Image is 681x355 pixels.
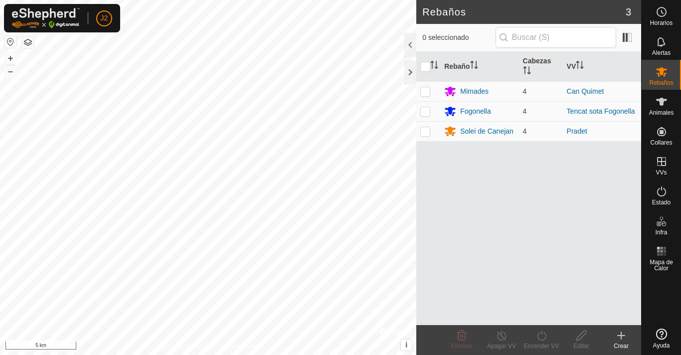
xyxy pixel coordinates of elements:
span: Mapa de Calor [644,259,679,271]
span: Animales [649,110,674,116]
span: 4 [523,107,527,115]
input: Buscar (S) [496,27,616,48]
button: + [4,52,16,64]
span: 4 [523,87,527,95]
span: Infra [655,229,667,235]
span: Horarios [650,20,673,26]
span: VVs [656,170,667,176]
a: Política de Privacidad [157,342,214,351]
div: Encender VV [521,342,561,351]
h2: Rebaños [422,6,626,18]
p-sorticon: Activar para ordenar [576,62,584,70]
a: Tencat sota Fogonella [567,107,635,115]
img: Logo Gallagher [12,8,80,28]
span: J2 [101,13,108,23]
span: 4 [523,127,527,135]
div: Editar [561,342,601,351]
span: Alertas [652,50,671,56]
button: Capas del Mapa [22,36,34,48]
p-sorticon: Activar para ordenar [523,68,531,76]
a: Contáctenos [226,342,260,351]
button: – [4,65,16,77]
span: Eliminar [451,343,472,350]
th: Rebaño [440,52,518,82]
th: Cabezas [519,52,563,82]
div: Mimades [460,86,489,97]
span: i [405,341,407,349]
p-sorticon: Activar para ordenar [470,62,478,70]
a: Can Quimet [567,87,604,95]
div: Fogonella [460,106,491,117]
div: Solei de Canejan [460,126,513,137]
th: VV [563,52,641,82]
div: Apagar VV [482,342,521,351]
span: Rebaños [649,80,673,86]
button: i [401,340,412,351]
p-sorticon: Activar para ordenar [430,62,438,70]
span: Collares [650,140,672,146]
span: 0 seleccionado [422,32,495,43]
span: 3 [626,4,631,19]
div: Crear [601,342,641,351]
a: Pradet [567,127,587,135]
span: Ayuda [653,343,670,349]
span: Estado [652,199,671,205]
button: Restablecer Mapa [4,36,16,48]
a: Ayuda [642,325,681,353]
